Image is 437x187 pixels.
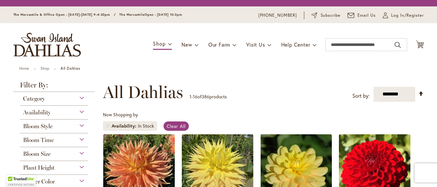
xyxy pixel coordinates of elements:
[19,66,29,71] a: Home
[202,93,209,100] span: 386
[208,41,230,48] span: Our Farm
[40,66,49,71] a: Shop
[13,33,81,57] a: store logo
[383,12,424,19] a: Log In/Register
[193,93,197,100] span: 16
[23,95,45,102] span: Category
[145,13,182,17] span: Open - [DATE] 10-3pm
[357,12,376,19] span: Email Us
[112,123,138,129] span: Availability
[23,178,55,185] span: Flower Color
[395,40,400,50] button: Search
[103,83,183,102] span: All Dahlias
[281,41,310,48] span: Help Center
[106,124,110,128] a: Remove Availability In Stock
[258,12,297,19] a: [PHONE_NUMBER]
[246,41,265,48] span: Visit Us
[181,41,192,48] span: New
[23,164,55,171] span: Plant Height
[391,12,424,19] span: Log In/Register
[103,111,138,118] span: Now Shopping by
[23,137,54,144] span: Bloom Time
[13,13,145,17] span: The Mercantile & Office Open - [DATE]-[DATE] 9-4:30pm / The Mercantile
[23,150,51,157] span: Bloom Size
[61,66,80,71] strong: All Dahlias
[138,123,154,129] div: In Stock
[6,175,36,187] div: TrustedSite Certified
[352,90,370,102] label: Sort by:
[13,82,95,92] strong: Filter By:
[164,121,189,131] a: Clear All
[23,109,51,116] span: Availability
[311,12,340,19] a: Subscribe
[189,93,191,100] span: 1
[23,123,53,130] span: Bloom Style
[153,40,165,47] span: Shop
[348,12,376,19] a: Email Us
[189,92,227,102] p: - of products
[321,12,341,19] span: Subscribe
[167,123,186,129] span: Clear All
